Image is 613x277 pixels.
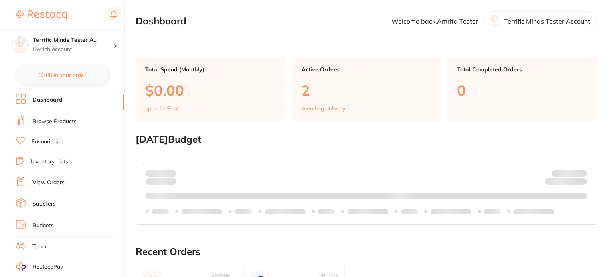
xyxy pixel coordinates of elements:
[514,208,554,215] p: Labels extended
[318,208,335,215] p: Labels
[32,179,65,187] a: View Orders
[32,200,56,208] a: Suppliers
[12,37,28,53] img: Terrific Minds Tester Account
[32,222,54,230] a: Budgets
[136,16,186,27] h2: Dashboard
[392,18,478,25] p: Welcome back, Amrita Tester
[136,246,597,257] h2: Recent Orders
[292,57,441,121] a: Active Orders2Awaiting delivery
[573,179,587,187] strong: $0.00
[32,263,63,271] span: RestocqPay
[301,66,432,73] p: Active Orders
[301,105,345,112] p: Awaiting delivery
[16,262,26,271] img: RestocqPay
[182,208,222,215] p: Labels extended
[32,138,58,146] a: Favourites
[552,170,587,176] p: Budget:
[33,45,113,53] p: Switch account
[447,57,597,121] a: Total Completed Orders0
[16,65,108,84] button: $0.00 in your order
[136,57,285,121] a: Total Spend (Monthly)$0.00spend inSept
[146,170,176,176] p: Spent:
[265,208,305,215] p: Labels extended
[31,158,68,166] a: Inventory Lists
[136,134,597,145] h2: [DATE] Budget
[484,208,501,215] p: Labels
[145,66,276,73] p: Total Spend (Monthly)
[431,208,471,215] p: Labels extended
[145,105,179,112] p: spend in Sept
[401,208,418,215] p: Labels
[16,262,63,271] a: RestocqPay
[32,118,77,126] a: Browse Products
[33,36,113,44] h4: Terrific Minds Tester Account
[16,10,67,20] img: Restocq Logo
[457,82,587,98] p: 0
[457,66,587,73] p: Total Completed Orders
[146,177,176,186] p: month
[301,82,432,98] p: 2
[235,208,252,215] p: Labels
[571,169,587,177] strong: $NaN
[32,243,46,251] a: Team
[145,82,276,98] p: $0.00
[162,169,176,177] strong: $0.00
[32,96,63,104] a: Dashboard
[348,208,388,215] p: Labels extended
[152,208,169,215] p: Labels
[504,18,590,25] p: Terrific Minds Tester Account
[16,6,67,24] a: Restocq Logo
[545,177,587,186] p: Remaining:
